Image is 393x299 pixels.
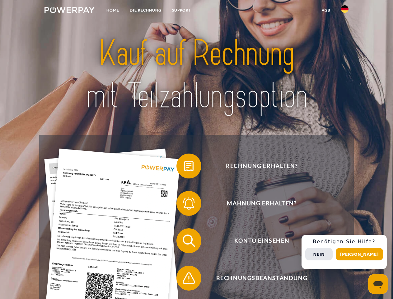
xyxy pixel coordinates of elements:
img: title-powerpay_de.svg [59,30,334,119]
a: agb [316,5,336,16]
div: Schnellhilfe [302,235,387,269]
a: SUPPORT [167,5,196,16]
img: de [341,5,349,13]
span: Rechnung erhalten? [185,154,338,178]
img: qb_search.svg [181,233,197,249]
button: Konto einsehen [176,228,338,253]
iframe: Schaltfläche zum Öffnen des Messaging-Fensters [368,274,388,294]
button: [PERSON_NAME] [336,248,383,260]
a: Home [101,5,124,16]
img: qb_bell.svg [181,196,197,211]
span: Konto einsehen [185,228,338,253]
img: qb_warning.svg [181,270,197,286]
span: Rechnungsbeanstandung [185,266,338,291]
button: Nein [305,248,333,260]
img: qb_bill.svg [181,158,197,174]
h3: Benötigen Sie Hilfe? [305,239,383,245]
img: logo-powerpay-white.svg [44,7,95,13]
button: Mahnung erhalten? [176,191,338,216]
button: Rechnung erhalten? [176,154,338,178]
button: Rechnungsbeanstandung [176,266,338,291]
a: DIE RECHNUNG [124,5,167,16]
span: Mahnung erhalten? [185,191,338,216]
